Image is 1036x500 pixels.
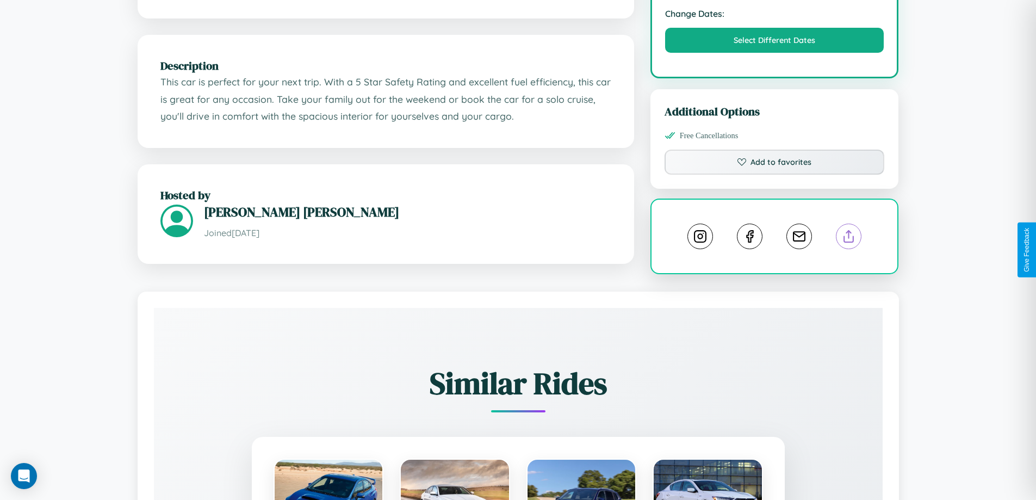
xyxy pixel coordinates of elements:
[665,8,884,19] strong: Change Dates:
[665,28,884,53] button: Select Different Dates
[665,103,885,119] h3: Additional Options
[204,203,611,221] h3: [PERSON_NAME] [PERSON_NAME]
[1023,228,1031,272] div: Give Feedback
[11,463,37,489] div: Open Intercom Messenger
[204,225,611,241] p: Joined [DATE]
[192,362,845,404] h2: Similar Rides
[665,150,885,175] button: Add to favorites
[160,73,611,125] p: This car is perfect for your next trip. With a 5 Star Safety Rating and excellent fuel efficiency...
[680,131,739,140] span: Free Cancellations
[160,187,611,203] h2: Hosted by
[160,58,611,73] h2: Description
